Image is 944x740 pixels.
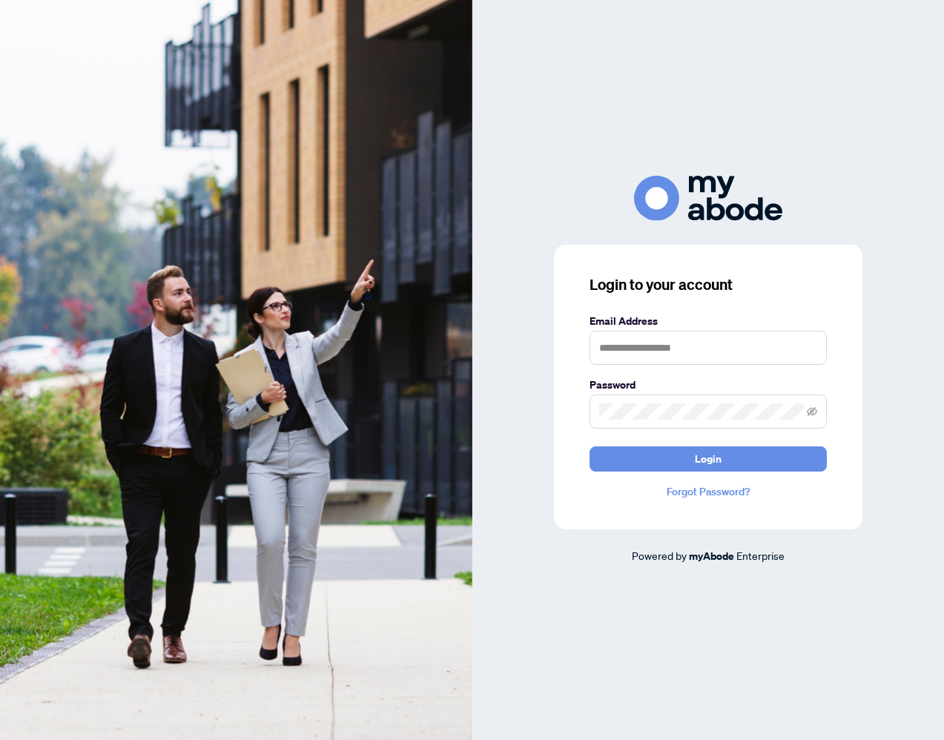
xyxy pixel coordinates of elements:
span: eye-invisible [807,406,817,417]
label: Email Address [590,313,827,329]
span: Login [695,447,722,471]
button: Login [590,446,827,472]
h3: Login to your account [590,274,827,295]
a: myAbode [689,548,734,564]
span: Enterprise [736,549,785,562]
a: Forgot Password? [590,483,827,500]
span: Powered by [632,549,687,562]
img: ma-logo [634,176,782,221]
label: Password [590,377,827,393]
